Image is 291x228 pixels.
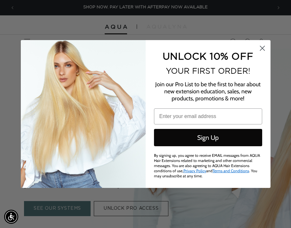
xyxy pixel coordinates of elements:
[166,66,250,75] span: YOUR FIRST ORDER!
[155,81,261,102] span: Join our Pro List to be the first to hear about new extension education, sales, new products, pro...
[163,51,253,61] span: UNLOCK 10% OFF
[183,168,206,173] a: Privacy Policy
[154,108,262,124] input: Enter your email address
[154,129,262,146] button: Sign Up
[259,197,291,228] iframe: Chat Widget
[21,40,146,188] img: daab8b0d-f573-4e8c-a4d0-05ad8d765127.png
[154,153,260,178] span: By signing up, you agree to receive EMAIL messages from AQUA Hair Extensions related to marketing...
[4,210,18,224] div: Accessibility Menu
[257,43,268,54] button: Close dialog
[213,168,249,173] a: Terms and Conditions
